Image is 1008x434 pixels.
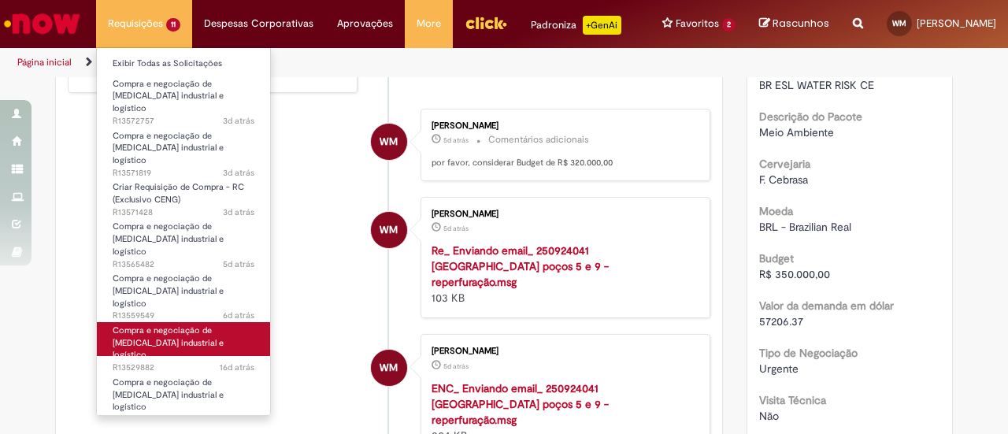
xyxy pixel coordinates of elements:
[223,115,254,127] time: 27/09/2025 10:06:36
[113,362,254,374] span: R13529882
[113,115,254,128] span: R13572757
[97,218,270,252] a: Aberto R13565482 : Compra e negociação de Capex industrial e logístico
[465,11,507,35] img: click_logo_yellow_360x200.png
[432,121,694,131] div: [PERSON_NAME]
[759,78,874,92] span: BR ESL WATER RISK CE
[432,347,694,356] div: [PERSON_NAME]
[97,55,270,72] a: Exibir Todas as Solicitações
[97,374,270,408] a: Aberto R13453650 : Compra e negociação de Capex industrial e logístico
[12,48,660,77] ul: Trilhas de página
[380,349,398,387] span: WM
[676,16,719,32] span: Favoritos
[220,362,254,373] span: 16d atrás
[2,8,83,39] img: ServiceNow
[432,243,694,306] div: 103 KB
[223,206,254,218] span: 3d atrás
[97,179,270,213] a: Aberto R13571428 : Criar Requisição de Compra - RC (Exclusivo CENG)
[223,258,254,270] span: 5d atrás
[531,16,621,35] div: Padroniza
[759,362,799,376] span: Urgente
[443,224,469,233] time: 25/09/2025 09:44:05
[223,167,254,179] span: 3d atrás
[759,220,851,234] span: BRL - Brazilian Real
[432,243,609,289] a: Re_ Enviando email_ 250924041 [GEOGRAPHIC_DATA] poços 5 e 9 -reperfuração.msg
[223,206,254,218] time: 26/09/2025 16:05:35
[759,109,862,124] b: Descrição do Pacote
[443,362,469,371] time: 25/09/2025 09:43:19
[108,16,163,32] span: Requisições
[223,115,254,127] span: 3d atrás
[204,16,313,32] span: Despesas Corporativas
[371,212,407,248] div: Wilton Raimundo Marques
[113,377,224,413] span: Compra e negociação de [MEDICAL_DATA] industrial e logístico
[443,224,469,233] span: 5d atrás
[371,124,407,160] div: Wilton Raimundo Marques
[113,414,254,426] span: R13453650
[113,325,224,361] span: Compra e negociação de [MEDICAL_DATA] industrial e logístico
[97,270,270,304] a: Aberto R13559549 : Compra e negociação de Capex industrial e logístico
[113,206,254,219] span: R13571428
[96,47,271,416] ul: Requisições
[759,17,829,32] a: Rascunhos
[223,310,254,321] span: 6d atrás
[380,211,398,249] span: WM
[759,204,793,218] b: Moeda
[166,414,254,425] span: cerca de um mês atrás
[443,362,469,371] span: 5d atrás
[432,157,694,169] p: por favor, considerar Budget de R$ 320.000,00
[892,18,906,28] span: WM
[113,181,244,206] span: Criar Requisição de Compra - RC (Exclusivo CENG)
[759,267,830,281] span: R$ 350.000,00
[488,133,589,147] small: Comentários adicionais
[223,167,254,179] time: 26/09/2025 16:55:54
[917,17,996,30] span: [PERSON_NAME]
[223,310,254,321] time: 23/09/2025 14:56:34
[759,157,810,171] b: Cervejaria
[759,125,834,139] span: Meio Ambiente
[759,409,779,423] span: Não
[759,393,826,407] b: Visita Técnica
[759,314,803,328] span: 57206.37
[583,16,621,35] p: +GenAi
[443,135,469,145] span: 5d atrás
[443,135,469,145] time: 25/09/2025 09:53:45
[337,16,393,32] span: Aprovações
[166,18,180,32] span: 11
[113,221,224,257] span: Compra e negociação de [MEDICAL_DATA] industrial e logístico
[417,16,441,32] span: More
[220,362,254,373] time: 13/09/2025 20:37:42
[759,346,858,360] b: Tipo de Negociação
[97,128,270,161] a: Aberto R13571819 : Compra e negociação de Capex industrial e logístico
[113,130,224,166] span: Compra e negociação de [MEDICAL_DATA] industrial e logístico
[722,18,736,32] span: 2
[113,167,254,180] span: R13571819
[113,310,254,322] span: R13559549
[113,78,224,114] span: Compra e negociação de [MEDICAL_DATA] industrial e logístico
[17,56,72,69] a: Página inicial
[97,322,270,356] a: Aberto R13529882 : Compra e negociação de Capex industrial e logístico
[166,414,254,425] time: 27/08/2025 16:41:26
[113,273,224,309] span: Compra e negociação de [MEDICAL_DATA] industrial e logístico
[773,16,829,31] span: Rascunhos
[432,381,609,427] a: ENC_ Enviando email_ 250924041 [GEOGRAPHIC_DATA] poços 5 e 9 -reperfuração.msg
[380,123,398,161] span: WM
[759,172,808,187] span: F. Cebrasa
[371,350,407,386] div: Wilton Raimundo Marques
[97,76,270,109] a: Aberto R13572757 : Compra e negociação de Capex industrial e logístico
[113,258,254,271] span: R13565482
[759,251,794,265] b: Budget
[759,299,894,313] b: Valor da demanda em dólar
[432,210,694,219] div: [PERSON_NAME]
